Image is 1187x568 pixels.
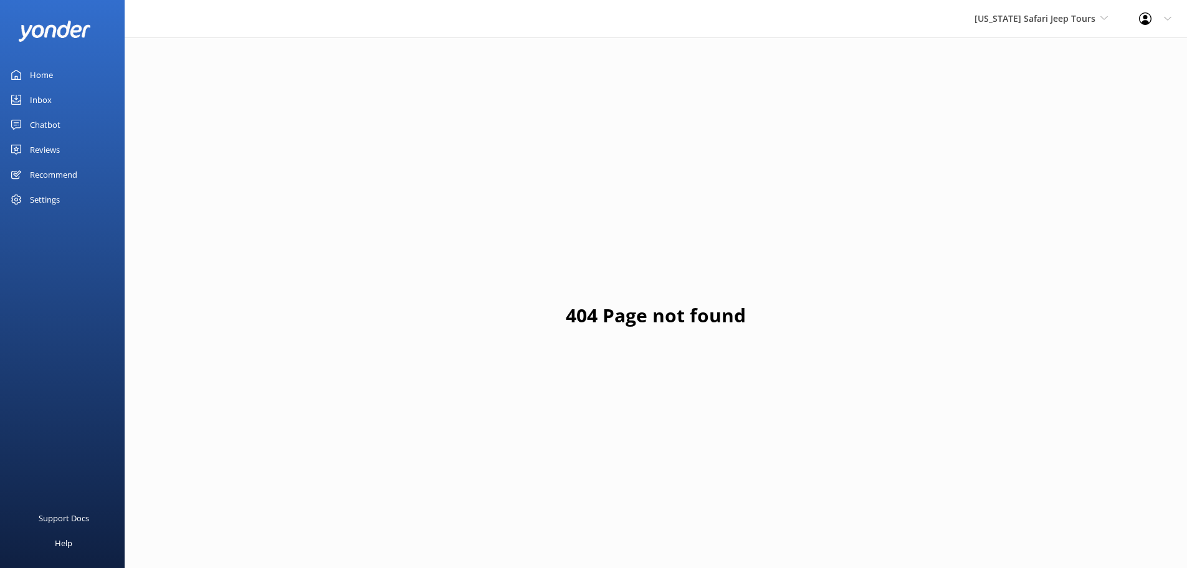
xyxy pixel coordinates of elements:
[30,162,77,187] div: Recommend
[39,506,89,531] div: Support Docs
[30,62,53,87] div: Home
[566,301,746,330] h1: 404 Page not found
[975,12,1095,24] span: [US_STATE] Safari Jeep Tours
[30,187,60,212] div: Settings
[30,87,52,112] div: Inbox
[30,112,60,137] div: Chatbot
[30,137,60,162] div: Reviews
[55,531,72,556] div: Help
[19,21,90,41] img: yonder-white-logo.png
